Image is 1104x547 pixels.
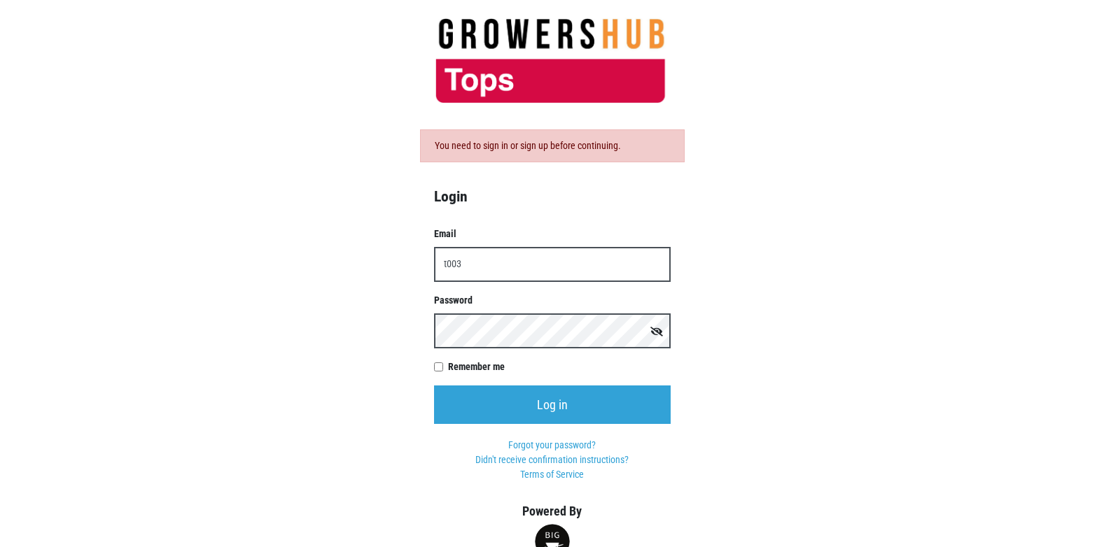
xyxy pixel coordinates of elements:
a: Terms of Service [520,469,584,480]
label: Password [434,293,671,308]
div: You need to sign in or sign up before continuing. [420,129,685,162]
a: Forgot your password? [508,439,596,450]
img: 279edf242af8f9d49a69d9d2afa010fb.png [412,17,692,104]
h5: Powered By [412,504,692,519]
h4: Login [434,187,671,206]
label: Remember me [448,360,671,374]
label: Email [434,227,671,241]
input: Log in [434,385,671,424]
a: Didn't receive confirmation instructions? [475,454,629,465]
